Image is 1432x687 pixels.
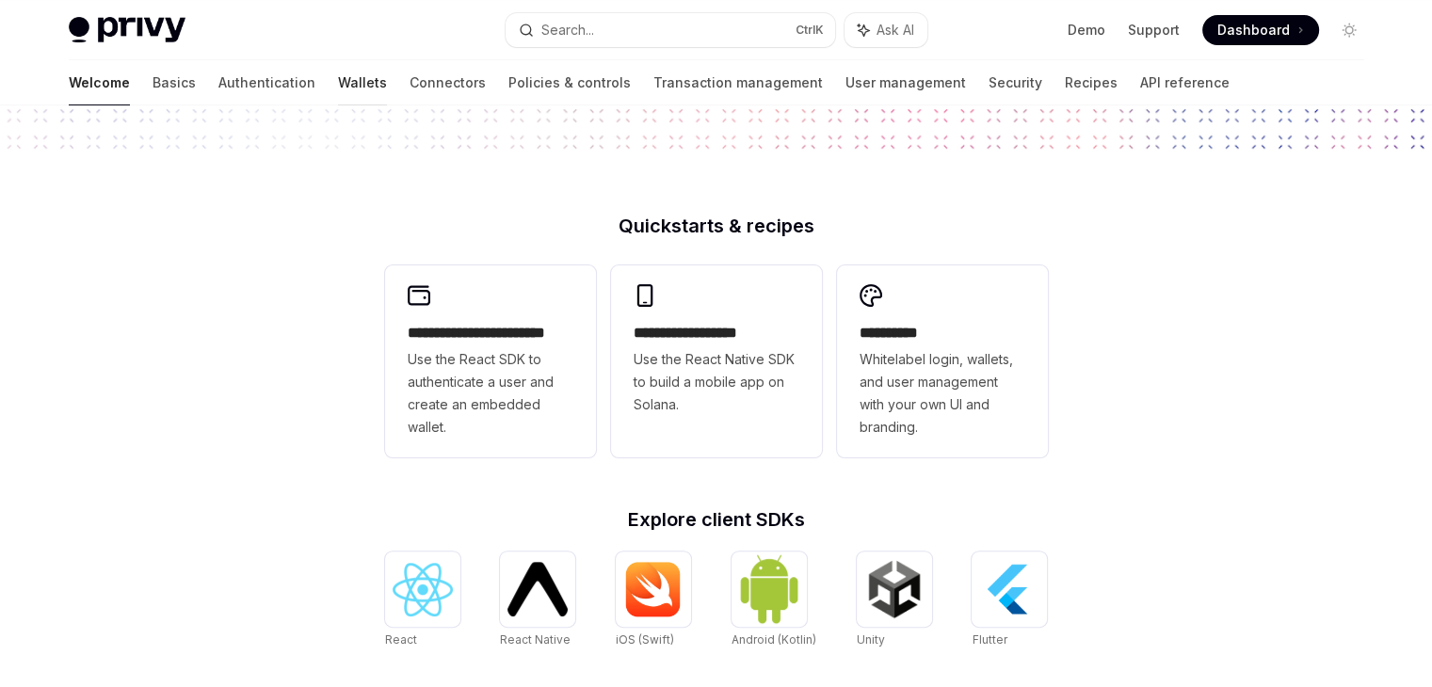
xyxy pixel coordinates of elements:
a: User management [845,60,966,105]
a: Basics [153,60,196,105]
a: iOS (Swift)iOS (Swift) [616,551,691,649]
span: Use the React SDK to authenticate a user and create an embedded wallet. [408,348,573,439]
span: Use the React Native SDK to build a mobile app on Solana. [634,348,799,416]
a: Android (Kotlin)Android (Kotlin) [732,551,816,649]
a: API reference [1140,60,1230,105]
a: Policies & controls [508,60,631,105]
h2: Quickstarts & recipes [385,216,1048,235]
img: React Native [507,562,568,615]
span: Ask AI [877,21,914,40]
span: iOS (Swift) [616,632,674,647]
a: Wallets [338,60,387,105]
a: Security [989,60,1042,105]
span: React [385,632,417,647]
button: Search...CtrlK [506,13,835,47]
div: Search... [541,19,594,41]
h2: Explore client SDKs [385,510,1048,529]
img: Flutter [979,559,1039,619]
span: Flutter [972,632,1006,647]
button: Ask AI [845,13,927,47]
a: Demo [1068,21,1105,40]
img: React [393,563,453,616]
img: Unity [864,559,925,619]
img: iOS (Swift) [623,561,684,617]
button: Toggle dark mode [1334,15,1364,45]
span: Whitelabel login, wallets, and user management with your own UI and branding. [860,348,1025,439]
a: Welcome [69,60,130,105]
a: FlutterFlutter [972,551,1047,649]
span: Android (Kotlin) [732,632,816,647]
span: Unity [857,632,885,647]
a: **** *****Whitelabel login, wallets, and user management with your own UI and branding. [837,265,1048,457]
a: Transaction management [653,60,823,105]
a: React NativeReact Native [500,551,575,649]
span: Ctrl K [796,23,824,38]
a: Recipes [1065,60,1118,105]
a: Dashboard [1202,15,1319,45]
a: ReactReact [385,551,460,649]
span: React Native [500,632,571,647]
a: Connectors [410,60,486,105]
a: Authentication [218,60,315,105]
a: **** **** **** ***Use the React Native SDK to build a mobile app on Solana. [611,265,822,457]
a: Support [1128,21,1180,40]
img: Android (Kotlin) [739,553,799,624]
a: UnityUnity [857,551,932,649]
span: Dashboard [1217,21,1290,40]
img: light logo [69,17,185,43]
